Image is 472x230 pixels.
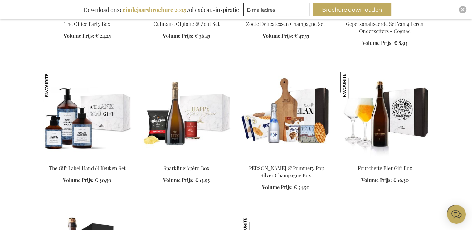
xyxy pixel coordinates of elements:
[243,3,309,16] input: E-mailadres
[461,8,465,12] img: Close
[63,176,94,183] span: Volume Prijs:
[43,156,132,162] a: The Gift Label Hand & Kitchen Set The Gift Label Hand & Keuken Set
[153,21,220,27] a: Culinaire Olijfolie & Zout Set
[262,184,293,190] span: Volume Prijs:
[313,3,391,16] button: Brochure downloaden
[459,6,466,13] div: Close
[361,176,409,184] a: Volume Prijs: € 16,30
[294,184,309,190] span: € 54,50
[43,72,70,98] img: The Gift Label Hand & Keuken Set
[262,184,309,191] a: Volume Prijs: € 54,50
[163,176,210,184] a: Volume Prijs: € 15,95
[241,156,330,162] a: Sweet Delights & Pommery Pop Silver Champagne Box
[64,21,110,27] a: The Office Party Box
[394,40,407,46] span: € 8,95
[163,32,210,40] a: Volume Prijs: € 36,45
[247,165,324,178] a: [PERSON_NAME] & Pommery Pop Silver Champagne Box
[63,176,111,184] a: Volume Prijs: € 30,50
[81,3,242,16] div: Download onze vol cadeau-inspiratie
[340,72,430,159] img: Fourchette Beer Gift Box
[64,32,94,39] span: Volume Prijs:
[340,72,367,98] img: Fourchette Bier Gift Box
[123,6,186,13] b: eindejaarsbrochure 2025
[43,72,132,159] img: The Gift Label Hand & Kitchen Set
[447,205,466,224] iframe: belco-activator-frame
[163,32,193,39] span: Volume Prijs:
[393,176,409,183] span: € 16,30
[346,21,424,34] a: Gepersonaliseerde Set Van 4 Leren Onderzetters - Cognac
[142,72,231,159] img: Sparkling Apero Box
[163,176,194,183] span: Volume Prijs:
[195,176,210,183] span: € 15,95
[142,156,231,162] a: Sparkling Apero Box
[49,165,126,171] a: The Gift Label Hand & Keuken Set
[361,176,392,183] span: Volume Prijs:
[358,165,412,171] a: Fourchette Bier Gift Box
[95,32,111,39] span: € 24,25
[243,3,311,18] form: marketing offers and promotions
[340,156,430,162] a: Fourchette Beer Gift Box Fourchette Bier Gift Box
[64,32,111,40] a: Volume Prijs: € 24,25
[163,165,209,171] a: Sparkling Apéro Box
[362,40,393,46] span: Volume Prijs:
[241,72,330,159] img: Sweet Delights & Pommery Pop Silver Champagne Box
[362,40,407,47] a: Volume Prijs: € 8,95
[195,32,210,39] span: € 36,45
[95,176,111,183] span: € 30,50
